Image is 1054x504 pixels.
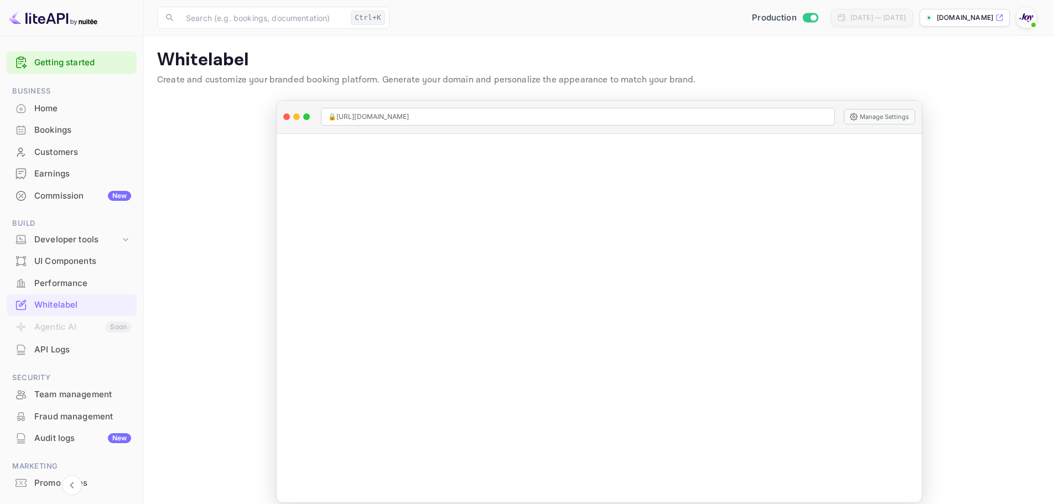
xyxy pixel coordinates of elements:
button: Collapse navigation [62,475,82,495]
a: CommissionNew [7,185,137,206]
div: UI Components [34,255,131,268]
div: Customers [34,146,131,159]
div: Team management [7,384,137,406]
a: Promo codes [7,472,137,493]
a: API Logs [7,339,137,360]
div: Home [34,102,131,115]
div: Earnings [7,163,137,185]
div: New [108,433,131,443]
a: Home [7,98,137,118]
div: Home [7,98,137,119]
div: Developer tools [34,233,120,246]
div: Whitelabel [7,294,137,316]
span: Production [752,12,797,24]
div: Getting started [7,51,137,74]
a: UI Components [7,251,137,271]
input: Search (e.g. bookings, documentation) [179,7,346,29]
div: Promo codes [7,472,137,494]
div: API Logs [7,339,137,361]
span: 🔒 [URL][DOMAIN_NAME] [328,112,409,122]
a: Audit logsNew [7,428,137,448]
div: Whitelabel [34,299,131,311]
span: Business [7,85,137,97]
span: Build [7,217,137,230]
a: Bookings [7,119,137,140]
div: Fraud management [7,406,137,428]
a: Earnings [7,163,137,184]
div: CommissionNew [7,185,137,207]
div: Bookings [7,119,137,141]
div: New [108,191,131,201]
div: Customers [7,142,137,163]
div: Fraud management [34,411,131,423]
img: LiteAPI logo [9,9,97,27]
div: Promo codes [34,477,131,490]
div: [DATE] — [DATE] [850,13,906,23]
div: UI Components [7,251,137,272]
a: Getting started [34,56,131,69]
div: Performance [7,273,137,294]
p: Whitelabel [157,49,1041,71]
p: [DOMAIN_NAME] [937,13,993,23]
div: Switch to Sandbox mode [747,12,822,24]
a: Whitelabel [7,294,137,315]
div: Bookings [34,124,131,137]
div: Commission [34,190,131,202]
span: Marketing [7,460,137,472]
p: Create and customize your branded booking platform. Generate your domain and personalize the appe... [157,74,1041,87]
img: With Joy [1017,9,1035,27]
div: API Logs [34,344,131,356]
a: Customers [7,142,137,162]
span: Security [7,372,137,384]
div: Audit logsNew [7,428,137,449]
div: Performance [34,277,131,290]
div: Earnings [34,168,131,180]
button: Manage Settings [844,109,915,124]
div: Developer tools [7,230,137,250]
a: Performance [7,273,137,293]
div: Audit logs [34,432,131,445]
div: Team management [34,388,131,401]
a: Team management [7,384,137,404]
div: Ctrl+K [351,11,385,25]
a: Fraud management [7,406,137,427]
